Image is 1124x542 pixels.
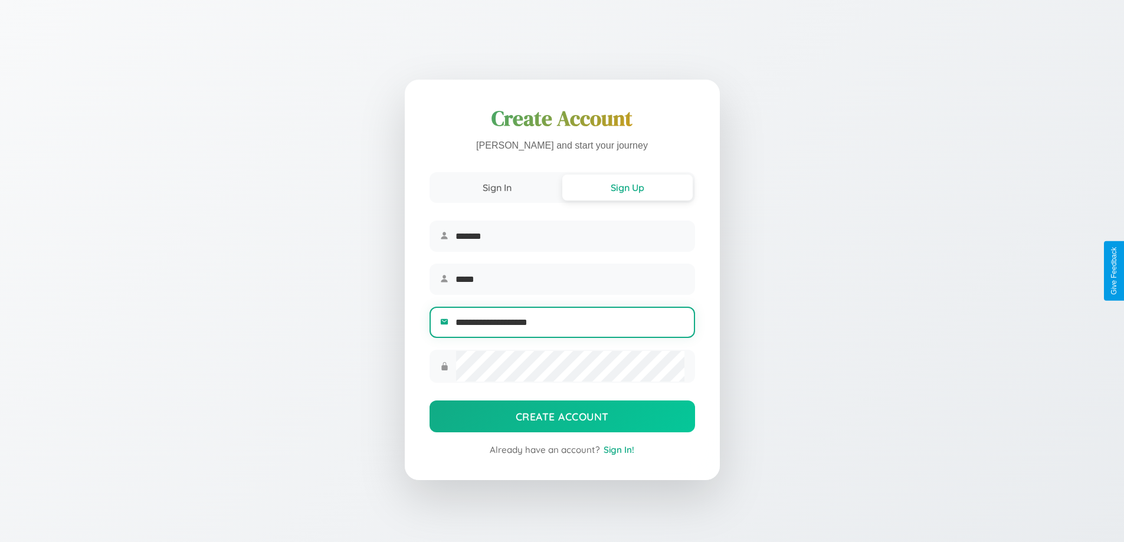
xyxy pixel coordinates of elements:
[430,400,695,432] button: Create Account
[430,104,695,133] h1: Create Account
[1110,247,1118,295] div: Give Feedback
[430,137,695,155] p: [PERSON_NAME] and start your journey
[604,444,634,455] span: Sign In!
[432,175,562,201] button: Sign In
[562,175,693,201] button: Sign Up
[430,444,695,455] div: Already have an account?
